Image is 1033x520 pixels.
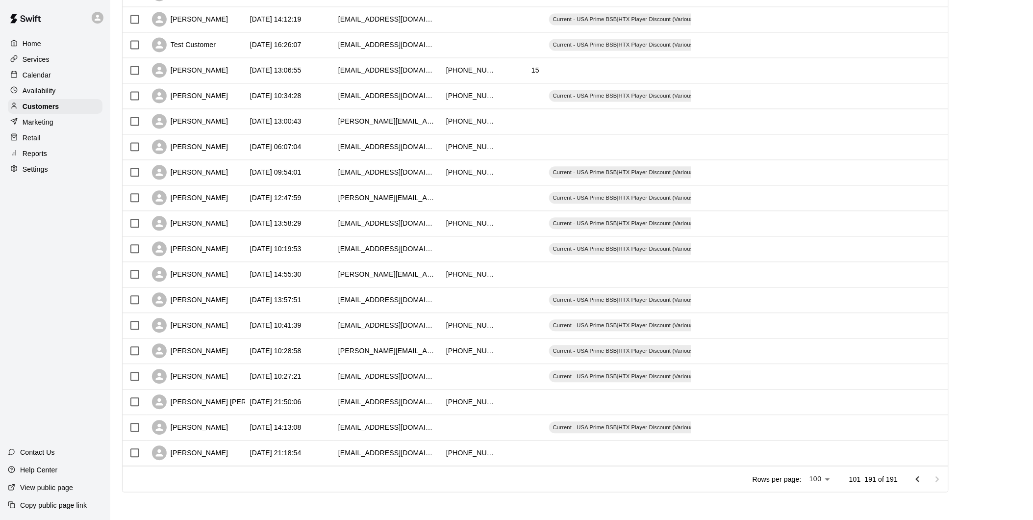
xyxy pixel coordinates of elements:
button: Go to previous page [908,469,928,489]
div: tregarza7@icloud.com [338,65,436,75]
p: Contact Us [20,447,55,457]
p: Reports [23,149,47,158]
div: Current - USA Prime BSB|HTX Player Discount (Various ~10% to 30%) [549,217,734,229]
span: Current - USA Prime BSB|HTX Player Discount (Various ~10% to 30%) [549,168,734,176]
div: +17135531457 [446,320,495,330]
p: Rows per page: [753,474,802,484]
div: tmwarden@gmail.com [338,142,436,152]
div: 2024-06-15 13:00:43 [250,116,302,126]
div: Current - USA Prime BSB|HTX Player Discount (Various ~10% to 30%) [549,39,734,51]
div: [PERSON_NAME] [152,165,228,180]
div: [PERSON_NAME] [152,216,228,231]
div: nicholas.pieper@gmail.com [338,346,436,356]
a: Reports [8,146,102,161]
div: [PERSON_NAME] [152,63,228,78]
div: Test Customer [152,37,216,52]
div: Retail [8,130,102,145]
div: Current - USA Prime BSB|HTX Player Discount (Various ~10% to 30%) [549,421,734,433]
div: [PERSON_NAME] [152,241,228,256]
div: [PERSON_NAME] [152,369,228,384]
div: Current - USA Prime BSB|HTX Player Discount (Various ~10% to 30%) [549,345,734,357]
div: [PERSON_NAME] [152,12,228,26]
span: Current - USA Prime BSB|HTX Player Discount (Various ~10% to 30%) [549,219,734,227]
p: Marketing [23,117,53,127]
a: Customers [8,99,102,114]
span: Current - USA Prime BSB|HTX Player Discount (Various ~10% to 30%) [549,423,734,431]
div: +17138185738 [446,269,495,279]
p: Settings [23,164,48,174]
div: +14158714536 [446,448,495,458]
span: Current - USA Prime BSB|HTX Player Discount (Various ~10% to 30%) [549,245,734,253]
div: +18328858187 [446,65,495,75]
div: [PERSON_NAME] [152,343,228,358]
div: Current - USA Prime BSB|HTX Player Discount (Various ~10% to 30%) [549,192,734,204]
div: +13462748490 [446,91,495,101]
div: 2025-08-06 10:41:39 [250,320,302,330]
a: Services [8,52,102,67]
div: +19178177253 [446,397,495,407]
div: travis.mcintyre6@icloud.com [338,116,436,126]
div: 2025-08-05 09:54:01 [250,167,302,177]
div: Current - USA Prime BSB|HTX Player Discount (Various ~10% to 30%) [549,294,734,306]
span: Current - USA Prime BSB|HTX Player Discount (Various ~10% to 30%) [549,321,734,329]
div: Current - USA Prime BSB|HTX Player Discount (Various ~10% to 30%) [549,166,734,178]
a: Home [8,36,102,51]
a: Settings [8,162,102,177]
p: Customers [23,102,59,111]
p: Retail [23,133,41,143]
div: marialahad@gmail.com [338,244,436,254]
div: +17138574979 [446,167,495,177]
div: [PERSON_NAME] [152,190,228,205]
span: Current - USA Prime BSB|HTX Player Discount (Various ~10% to 30%) [549,372,734,380]
div: waynepoole825@gmail.com [338,295,436,305]
p: Copy public page link [20,500,87,510]
div: +17134306209 [446,142,495,152]
div: 2025-08-06 10:28:58 [250,346,302,356]
div: 2025-07-30 13:06:55 [250,65,302,75]
div: [PERSON_NAME] [152,318,228,333]
div: omcnee07@gmail.com [338,40,436,50]
div: j.l.aguilar@me.com [338,193,436,203]
div: 2025-03-03 14:55:30 [250,269,302,279]
div: [PERSON_NAME] [152,292,228,307]
div: Current - USA Prime BSB|HTX Player Discount (Various ~10% to 30%) [549,319,734,331]
div: [PERSON_NAME] [152,267,228,282]
div: [PERSON_NAME] [152,445,228,460]
div: vfeygin@gmail.com [338,218,436,228]
div: 2025-08-05 10:34:28 [250,91,302,101]
div: 2025-08-20 16:26:07 [250,40,302,50]
p: View public page [20,483,73,493]
span: Current - USA Prime BSB|HTX Player Discount (Various ~10% to 30%) [549,347,734,355]
div: zanepramirez@yahoo.com [338,448,436,458]
p: Availability [23,86,56,96]
div: 2025-09-10 06:07:04 [250,142,302,152]
div: ys475@yahoo.com [338,397,436,407]
span: Current - USA Prime BSB|HTX Player Discount (Various ~10% to 30%) [549,296,734,304]
span: Current - USA Prime BSB|HTX Player Discount (Various ~10% to 30%) [549,41,734,49]
div: Calendar [8,68,102,82]
div: 2025-08-06 10:27:21 [250,371,302,381]
p: Home [23,39,41,49]
div: 15 [531,65,539,75]
div: allieisen@gmail.com [338,320,436,330]
div: 2025-08-04 14:13:08 [250,422,302,432]
div: 2025-07-11 21:50:06 [250,397,302,407]
span: Current - USA Prime BSB|HTX Player Discount (Various ~10% to 30%) [549,194,734,202]
div: 2025-08-04 13:57:51 [250,295,302,305]
p: Services [23,54,50,64]
div: [PERSON_NAME] [PERSON_NAME] [152,394,287,409]
div: +19704203310 [446,346,495,356]
div: 2025-09-04 21:18:54 [250,448,302,458]
a: Availability [8,83,102,98]
div: [PERSON_NAME] [152,139,228,154]
div: +19173483150 [446,218,495,228]
div: Marketing [8,115,102,130]
div: Current - USA Prime BSB|HTX Player Discount (Various ~10% to 30%) [549,370,734,382]
p: Help Center [20,465,57,475]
